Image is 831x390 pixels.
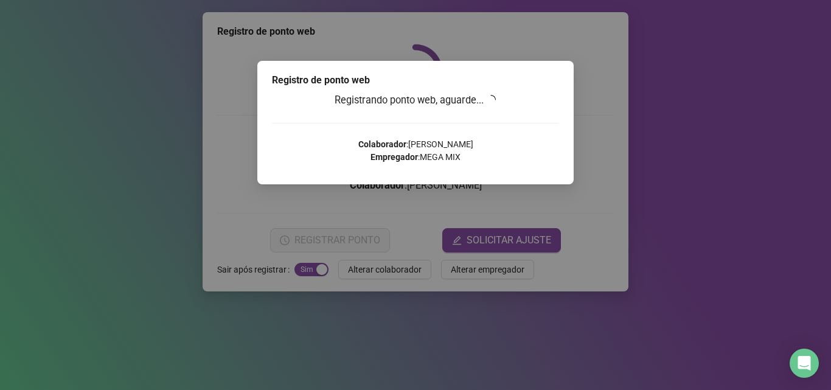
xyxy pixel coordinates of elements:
span: loading [484,92,498,106]
div: Registro de ponto web [272,73,559,88]
strong: Colaborador [358,139,406,149]
p: : [PERSON_NAME] : MEGA MIX [272,138,559,164]
h3: Registrando ponto web, aguarde... [272,92,559,108]
div: Open Intercom Messenger [790,349,819,378]
strong: Empregador [370,152,418,162]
